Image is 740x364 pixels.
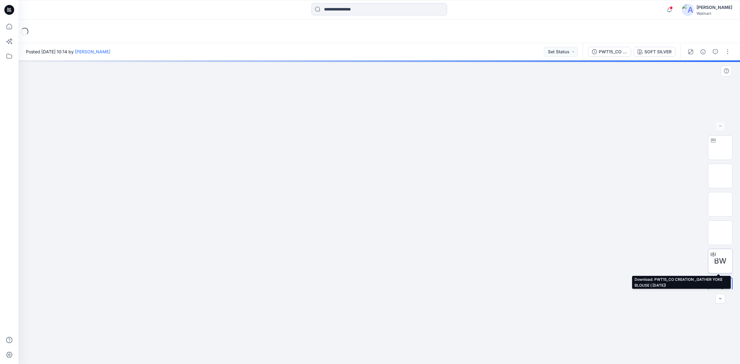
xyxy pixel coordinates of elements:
[714,256,726,267] span: BW
[697,11,732,16] div: Walmart
[588,47,631,57] button: PWT15_CO CREATION _GATHER YOKE BLOUSE
[75,49,110,54] a: [PERSON_NAME]
[697,4,732,11] div: [PERSON_NAME]
[698,47,708,57] button: Details
[682,4,694,16] img: avatar
[599,48,627,55] div: PWT15_CO CREATION _GATHER YOKE BLOUSE
[634,47,676,57] button: SOFT SILVER
[26,48,110,55] span: Posted [DATE] 10:14 by
[644,48,672,55] div: SOFT SILVER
